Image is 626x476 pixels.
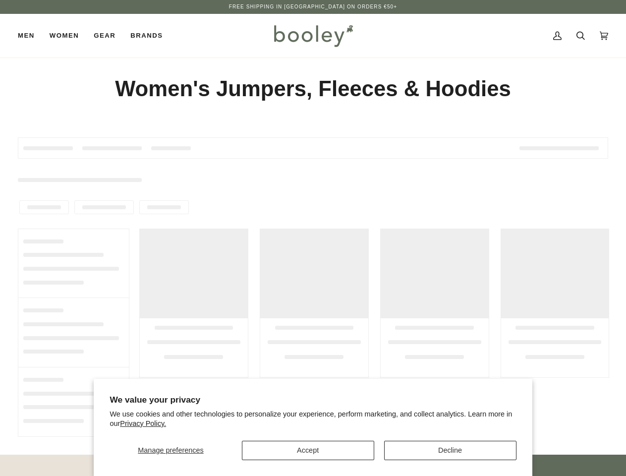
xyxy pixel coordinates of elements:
img: Booley [270,21,356,50]
a: Gear [86,14,123,58]
h1: Women's Jumpers, Fleeces & Hoodies [18,75,608,103]
button: Manage preferences [110,441,231,460]
span: Women [50,31,79,41]
a: Brands [123,14,170,58]
button: Decline [384,441,516,460]
button: Accept [242,441,374,460]
span: Manage preferences [138,446,203,454]
a: Privacy Policy. [120,419,166,427]
span: Gear [94,31,115,41]
span: Brands [130,31,163,41]
a: Women [42,14,86,58]
p: We use cookies and other technologies to personalize your experience, perform marketing, and coll... [110,410,516,428]
h2: We value your privacy [110,395,516,405]
p: Free Shipping in [GEOGRAPHIC_DATA] on Orders €50+ [229,3,397,11]
span: Men [18,31,35,41]
a: Men [18,14,42,58]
